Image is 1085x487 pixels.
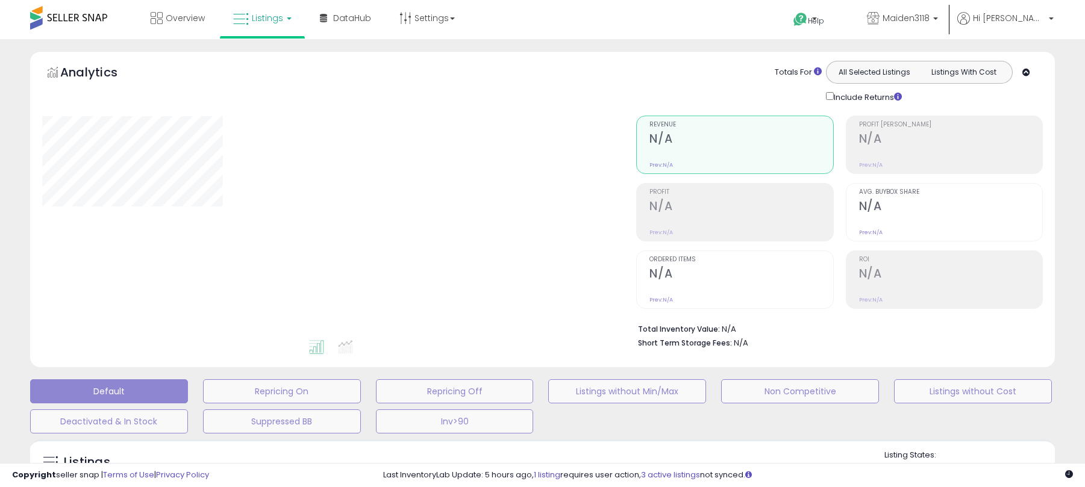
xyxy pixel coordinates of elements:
span: Revenue [649,122,833,128]
span: Profit [649,189,833,196]
small: Prev: N/A [649,161,673,169]
button: Listings without Cost [894,379,1052,403]
h2: N/A [649,199,833,216]
span: Avg. Buybox Share [859,189,1042,196]
a: Help [784,3,848,39]
button: Inv>90 [376,409,534,433]
small: Prev: N/A [859,229,883,236]
small: Prev: N/A [859,296,883,303]
span: ROI [859,256,1042,263]
button: Repricing Off [376,379,534,403]
span: Profit [PERSON_NAME] [859,122,1042,128]
div: seller snap | | [12,470,209,481]
span: Help [808,16,824,26]
button: Repricing On [203,379,361,403]
span: Hi [PERSON_NAME] [973,12,1045,24]
small: Prev: N/A [649,296,673,303]
h2: N/A [859,132,1042,148]
span: Listings [252,12,283,24]
span: N/A [734,337,748,349]
strong: Copyright [12,469,56,480]
li: N/A [638,321,1034,335]
i: Get Help [793,12,808,27]
button: All Selected Listings [830,64,919,80]
span: Ordered Items [649,256,833,263]
b: Total Inventory Value: [638,324,720,334]
button: Listings without Min/Max [548,379,706,403]
button: Suppressed BB [203,409,361,433]
button: Default [30,379,188,403]
span: Maiden3118 [883,12,930,24]
span: Overview [166,12,205,24]
h5: Analytics [60,64,141,84]
h2: N/A [859,267,1042,283]
small: Prev: N/A [649,229,673,236]
button: Listings With Cost [919,64,1008,80]
h2: N/A [859,199,1042,216]
small: Prev: N/A [859,161,883,169]
h2: N/A [649,132,833,148]
button: Deactivated & In Stock [30,409,188,433]
div: Include Returns [817,90,916,104]
button: Non Competitive [721,379,879,403]
span: DataHub [333,12,371,24]
div: Totals For [775,67,822,78]
h2: N/A [649,267,833,283]
b: Short Term Storage Fees: [638,338,732,348]
a: Hi [PERSON_NAME] [957,12,1054,39]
